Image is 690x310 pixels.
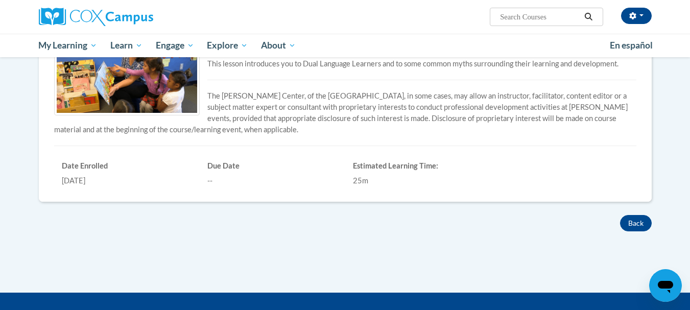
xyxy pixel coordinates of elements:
[254,34,302,57] a: About
[32,34,104,57] a: My Learning
[603,35,659,56] a: En español
[149,34,201,57] a: Engage
[621,8,652,24] button: Account Settings
[261,39,296,52] span: About
[54,31,200,115] img: Course logo image
[54,58,636,69] div: This lesson introduces you to Dual Language Learners and to some common myths surrounding their l...
[649,269,682,302] iframe: Button to launch messaging window
[207,175,338,186] div: --
[499,11,581,23] input: Search Courses
[353,175,483,186] div: 25m
[620,215,652,231] button: Back
[110,39,142,52] span: Learn
[39,8,153,26] img: Cox Campus
[62,161,192,171] h6: Date Enrolled
[104,34,149,57] a: Learn
[581,11,596,23] button: Search
[207,161,338,171] h6: Due Date
[39,8,233,26] a: Cox Campus
[610,40,653,51] span: En español
[54,90,636,135] p: The [PERSON_NAME] Center, of the [GEOGRAPHIC_DATA], in some cases, may allow an instructor, facil...
[62,175,192,186] div: [DATE]
[156,39,194,52] span: Engage
[353,161,483,171] h6: Estimated Learning Time:
[38,39,97,52] span: My Learning
[23,34,667,57] div: Main menu
[207,39,248,52] span: Explore
[200,34,254,57] a: Explore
